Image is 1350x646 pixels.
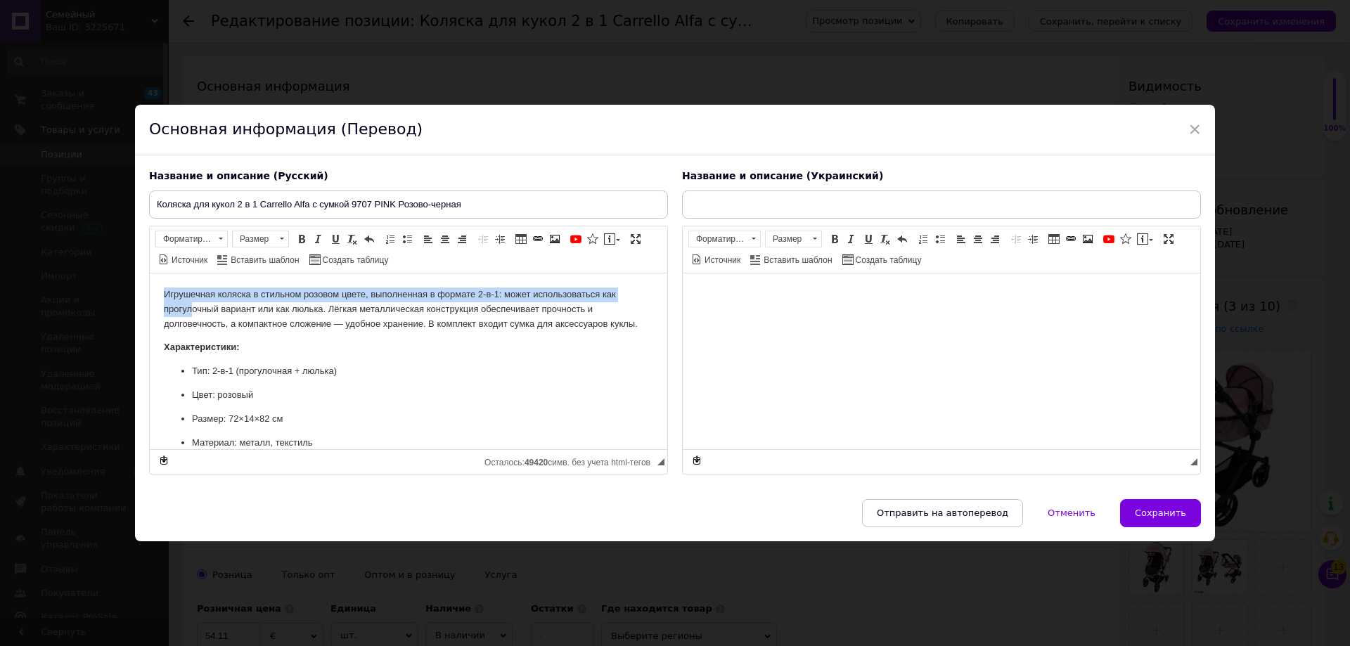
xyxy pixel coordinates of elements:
p: Игрушечная коляска в стильном розовом цвете, выполненная в формате 2-в-1: может использоваться ка... [14,14,503,58]
span: Перетащите для изменения размера [1190,458,1197,465]
p: В комплекте: сумка [42,172,860,186]
a: Подчеркнутый (Ctrl+U) [328,231,343,247]
span: Форматирование [689,231,747,247]
span: Источник [169,254,207,266]
p: Цвет: розовый [42,115,475,129]
a: Вставить/Редактировать ссылку (Ctrl+L) [530,231,546,247]
a: По центру [970,231,986,247]
a: Размер [232,231,289,247]
span: Источник [702,254,740,266]
a: Создать таблицу [840,252,924,267]
a: Развернуть [1161,231,1176,247]
span: Сохранить [1135,508,1186,518]
p: Материал: металл, текстиль [42,148,860,162]
a: Развернуть [628,231,643,247]
a: Форматирование [688,231,761,247]
a: Добавить видео с YouTube [568,231,584,247]
span: Форматирование [156,231,214,247]
span: Размер [233,231,275,247]
a: Убрать форматирование [877,231,893,247]
a: Создать таблицу [307,252,391,267]
span: Отменить [1048,508,1095,518]
span: Перетащите для изменения размера [657,458,664,465]
a: Таблица [1046,231,1062,247]
a: Подчеркнутый (Ctrl+U) [861,231,876,247]
iframe: Визуальный текстовый редактор, BEE7D32E-CBA5-44C1-8CCD-725A8294E53E [683,273,1200,449]
body: Визуальный текстовый редактор, 9EFC614F-310F-474C-AA55-DD2334037A29 [14,14,888,233]
a: Вставить / удалить маркированный список [932,231,948,247]
button: Отправить на автоперевод [862,499,1023,527]
a: Вставить шаблон [215,252,301,267]
a: Вставить / удалить нумерованный список [382,231,398,247]
a: Форматирование [155,231,228,247]
a: Сделать резервную копию сейчас [156,453,172,468]
span: × [1188,117,1201,141]
iframe: Визуальный текстовый редактор, 76C0F2F6-5007-42B6-8587-8F4ADEADAF44 [150,273,667,449]
a: Уменьшить отступ [475,231,491,247]
a: По левому краю [953,231,969,247]
a: Добавить видео с YouTube [1101,231,1117,247]
span: Размер [766,231,808,247]
div: Подсчет символов [484,454,657,467]
p: Размер: 72×14×82 см [42,138,475,153]
a: Отменить (Ctrl+Z) [894,231,910,247]
p: Тип: 2-в-1 (прогулочная + люлька) [42,91,475,105]
span: Название и описание (Украинский) [682,170,883,181]
a: Курсив (Ctrl+I) [311,231,326,247]
p: Цвет: розовый [42,100,860,115]
span: Вставить шаблон [761,254,832,266]
p: Размер: 72×14×82 см [42,124,860,138]
button: Сохранить [1120,499,1201,527]
a: Таблица [513,231,529,247]
strong: Характеристики: [14,68,90,79]
a: По правому краю [987,231,1003,247]
a: Отменить (Ctrl+Z) [361,231,377,247]
div: Подсчет символов [1181,454,1190,467]
a: Вставить иконку [585,231,600,247]
a: Вставить сообщение [1135,231,1155,247]
p: Материал: металл, текстиль [42,162,475,177]
a: Сделать резервную копию сейчас [689,453,705,468]
a: По левому краю [420,231,436,247]
span: Создать таблицу [321,254,389,266]
a: Размер [765,231,822,247]
a: Уменьшить отступ [1008,231,1024,247]
div: Основная информация (Перевод) [135,105,1215,155]
span: Создать таблицу [854,254,922,266]
a: Увеличить отступ [1025,231,1041,247]
a: Курсив (Ctrl+I) [844,231,859,247]
a: По центру [437,231,453,247]
a: Убрать форматирование [345,231,360,247]
span: Название и описание (Русский) [149,170,328,181]
span: Отправить на автоперевод [877,508,1008,518]
a: Вставить иконку [1118,231,1133,247]
span: 49420 [525,458,548,467]
a: Вставить / удалить нумерованный список [915,231,931,247]
p: Игрушечная коляска в стильном розовом цвете, выполненная в формате 2-в-1: может использоваться ка... [14,14,888,44]
a: Полужирный (Ctrl+B) [827,231,842,247]
span: Вставить шаблон [229,254,299,266]
button: Отменить [1033,499,1110,527]
a: Вставить / удалить маркированный список [399,231,415,247]
body: Визуальный текстовый редактор, 76C0F2F6-5007-42B6-8587-8F4ADEADAF44 [14,14,503,263]
a: По правому краю [454,231,470,247]
a: Источник [156,252,210,267]
p: Тип: 2-в-1 (прогулочная + люлька) [42,76,860,91]
a: Изображение [547,231,562,247]
a: Полужирный (Ctrl+B) [294,231,309,247]
a: Вставить сообщение [602,231,622,247]
a: Изображение [1080,231,1095,247]
strong: Характеристики: [14,54,90,65]
a: Источник [689,252,742,267]
a: Увеличить отступ [492,231,508,247]
a: Вставить/Редактировать ссылку (Ctrl+L) [1063,231,1079,247]
a: Вставить шаблон [748,252,834,267]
